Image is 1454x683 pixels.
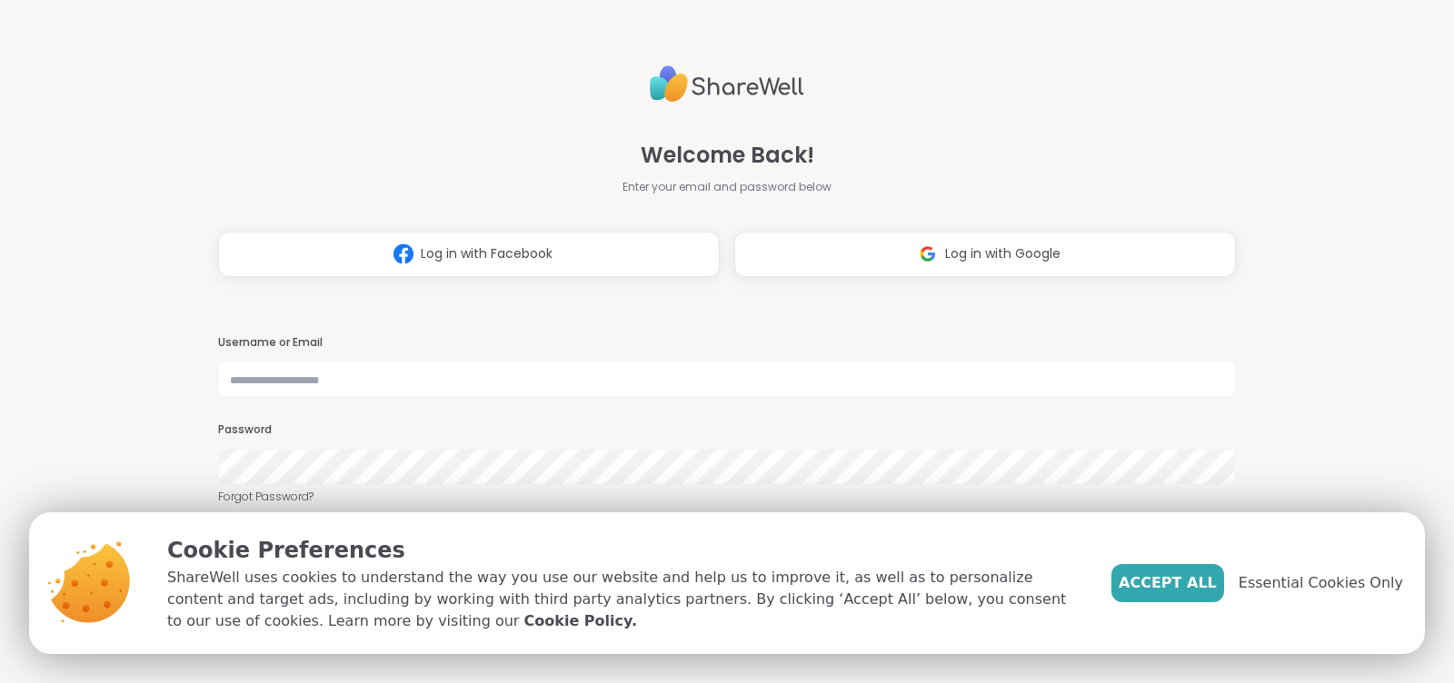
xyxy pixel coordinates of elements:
span: Accept All [1119,572,1217,594]
span: Essential Cookies Only [1239,572,1403,594]
img: ShareWell Logomark [911,237,945,271]
span: Welcome Back! [641,139,814,172]
button: Log in with Google [734,232,1236,277]
span: Log in with Facebook [421,244,553,263]
span: Log in with Google [945,244,1061,263]
p: Cookie Preferences [167,534,1082,567]
button: Accept All [1111,564,1224,602]
a: Forgot Password? [218,489,1236,505]
h3: Username or Email [218,335,1236,351]
img: ShareWell Logomark [386,237,421,271]
h3: Password [218,422,1236,438]
span: Enter your email and password below [622,179,832,195]
a: Cookie Policy. [524,610,637,632]
p: ShareWell uses cookies to understand the way you use our website and help us to improve it, as we... [167,567,1082,632]
button: Log in with Facebook [218,232,720,277]
img: ShareWell Logo [650,58,804,110]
